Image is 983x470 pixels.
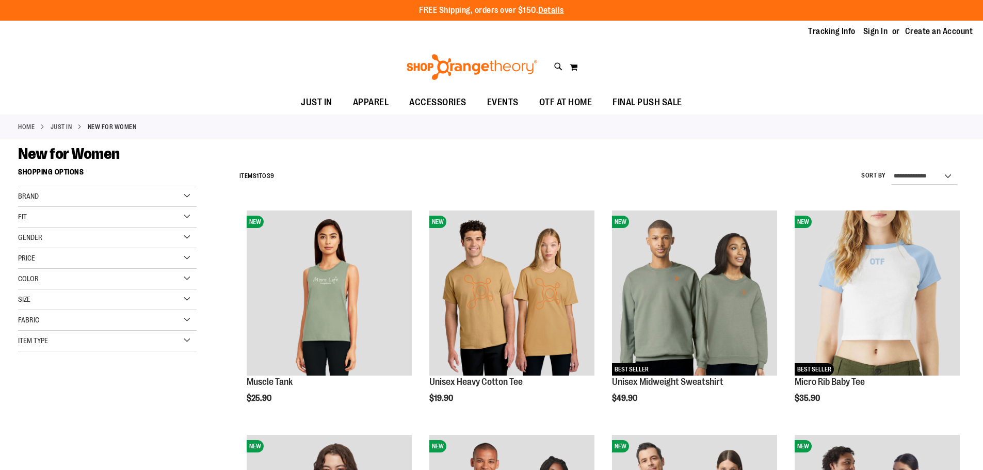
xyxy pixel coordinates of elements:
span: NEW [795,216,812,228]
a: APPAREL [343,91,399,115]
a: Unisex Midweight SweatshirtNEWBEST SELLER [612,210,777,377]
label: Sort By [861,171,886,180]
a: Micro Rib Baby TeeNEWBEST SELLER [795,210,960,377]
span: EVENTS [487,91,519,114]
a: ACCESSORIES [399,91,477,115]
span: NEW [429,216,446,228]
span: NEW [247,440,264,452]
div: product [789,205,965,429]
a: Micro Rib Baby Tee [795,377,865,387]
span: Color [18,274,39,283]
img: Unisex Heavy Cotton Tee [429,210,594,376]
div: product [607,205,782,429]
a: Muscle TankNEW [247,210,412,377]
span: Item Type [18,336,48,345]
a: Unisex Midweight Sweatshirt [612,377,723,387]
img: Micro Rib Baby Tee [795,210,960,376]
span: 1 [256,172,259,180]
strong: Shopping Options [18,163,197,186]
a: Unisex Heavy Cotton Tee [429,377,523,387]
a: EVENTS [477,91,529,115]
a: Sign In [863,26,888,37]
img: Muscle Tank [247,210,412,376]
a: OTF AT HOME [529,91,603,115]
span: New for Women [18,145,120,163]
span: OTF AT HOME [539,91,592,114]
img: Unisex Midweight Sweatshirt [612,210,777,376]
span: BEST SELLER [612,363,651,376]
a: JUST IN [51,122,72,132]
span: NEW [612,216,629,228]
span: NEW [429,440,446,452]
a: Unisex Heavy Cotton TeeNEW [429,210,594,377]
span: Fit [18,213,27,221]
span: $25.90 [247,394,273,403]
span: ACCESSORIES [409,91,466,114]
a: Create an Account [905,26,973,37]
span: NEW [795,440,812,452]
span: NEW [247,216,264,228]
span: Brand [18,192,39,200]
p: FREE Shipping, orders over $150. [419,5,564,17]
a: JUST IN [291,91,343,114]
a: Muscle Tank [247,377,293,387]
span: $19.90 [429,394,455,403]
a: Tracking Info [808,26,856,37]
span: Fabric [18,316,39,324]
span: 39 [267,172,275,180]
span: APPAREL [353,91,389,114]
span: $49.90 [612,394,639,403]
a: Details [538,6,564,15]
div: product [424,205,600,429]
a: FINAL PUSH SALE [602,91,692,115]
div: product [241,205,417,429]
span: Price [18,254,35,262]
strong: New for Women [88,122,137,132]
span: FINAL PUSH SALE [613,91,682,114]
span: Gender [18,233,42,241]
img: Shop Orangetheory [405,54,539,80]
span: NEW [612,440,629,452]
span: BEST SELLER [795,363,834,376]
a: Home [18,122,35,132]
span: JUST IN [301,91,332,114]
span: $35.90 [795,394,821,403]
h2: Items to [239,168,275,184]
span: Size [18,295,30,303]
